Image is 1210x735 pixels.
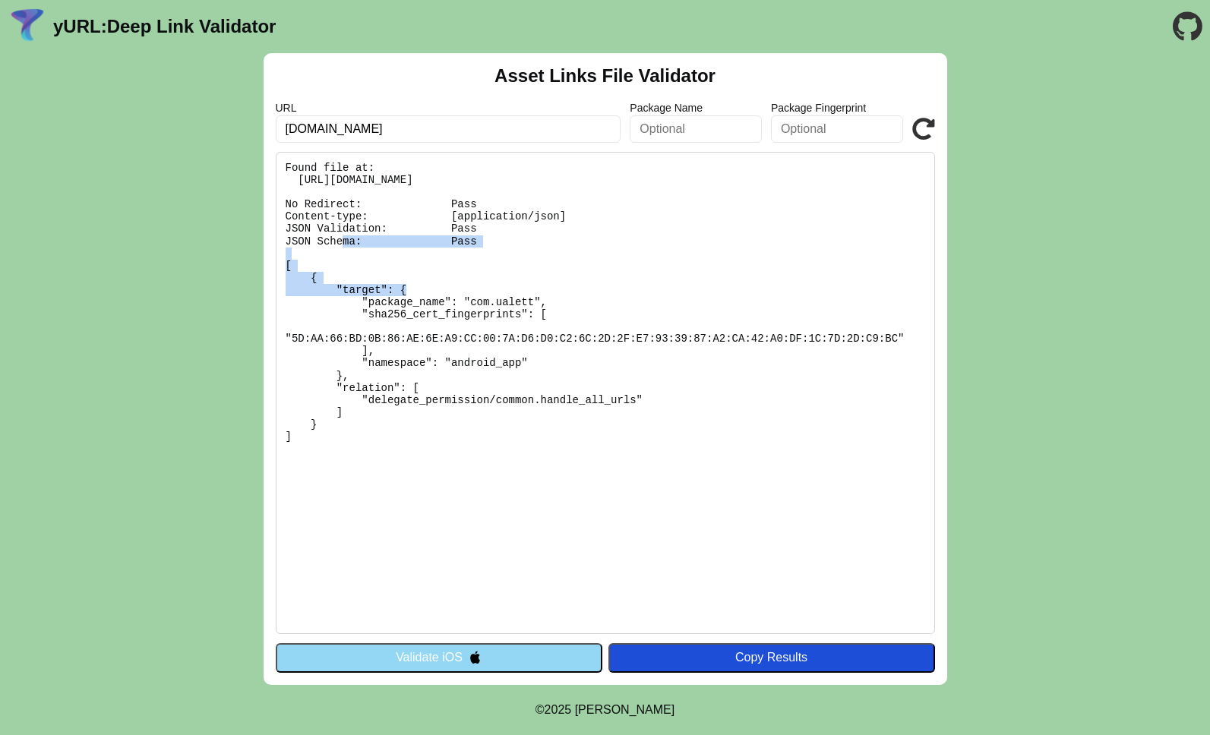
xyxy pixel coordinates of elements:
footer: © [535,685,675,735]
input: Required [276,115,621,143]
button: Copy Results [608,643,935,672]
pre: Found file at: [URL][DOMAIN_NAME] No Redirect: Pass Content-type: [application/json] JSON Validat... [276,152,935,634]
div: Copy Results [616,651,927,664]
img: appleIcon.svg [469,651,482,664]
label: URL [276,102,621,114]
h2: Asset Links File Validator [494,65,716,87]
a: yURL:Deep Link Validator [53,16,276,37]
input: Optional [771,115,903,143]
span: 2025 [545,703,572,716]
button: Validate iOS [276,643,602,672]
input: Optional [630,115,762,143]
label: Package Name [630,102,762,114]
a: Michael Ibragimchayev's Personal Site [575,703,675,716]
img: yURL Logo [8,7,47,46]
label: Package Fingerprint [771,102,903,114]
